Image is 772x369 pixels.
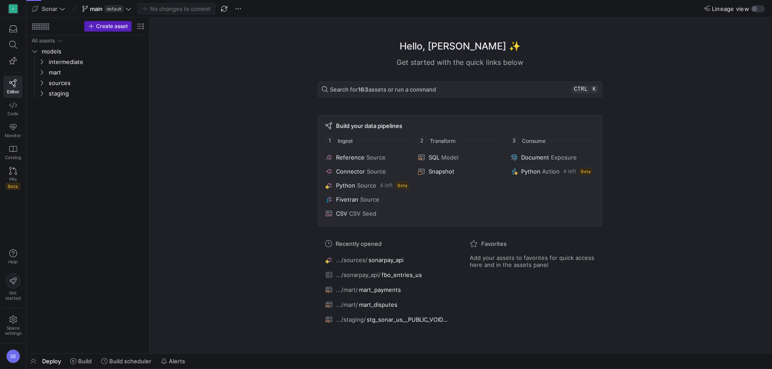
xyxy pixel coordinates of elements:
[400,39,521,53] h1: Hello, [PERSON_NAME] ✨
[30,88,146,99] div: Press SPACE to select this row.
[6,183,20,190] span: Beta
[6,349,20,363] div: SB
[104,5,124,12] span: default
[97,354,155,369] button: Build scheduler
[30,57,146,67] div: Press SPACE to select this row.
[324,152,411,163] button: ReferenceSource
[318,57,602,67] div: Get started with the quick links below
[336,316,366,323] span: .../staging/
[4,142,22,163] a: Catalog
[4,120,22,142] a: Monitor
[4,347,22,365] button: SB
[30,3,68,14] button: Sonar
[49,89,144,99] span: staging
[359,301,397,308] span: mart_disputes
[416,152,504,163] button: SQLModel
[323,299,452,310] button: .../mart/mart_disputes
[5,155,21,160] span: Catalog
[4,1,22,16] a: S
[380,182,393,188] span: 4 left
[429,154,440,161] span: SQL
[49,67,144,78] span: mart
[42,358,61,365] span: Deploy
[366,154,386,161] span: Source
[336,182,355,189] span: Python
[336,271,381,278] span: .../sonarpay_api/
[470,254,595,268] span: Add your assets to favorites for quick access here and in the assets panel
[4,98,22,120] a: Code
[382,271,422,278] span: fbo_entries_us
[712,5,749,12] span: Lineage view
[579,168,592,175] span: Beta
[30,78,146,88] div: Press SPACE to select this row.
[336,196,358,203] span: Fivetran
[4,245,22,268] button: Help
[5,133,21,138] span: Monitor
[30,35,146,46] div: Press SPACE to select this row.
[367,316,450,323] span: stg_sonar_us__PUBLIC_VOIDED_PAYMENTS
[429,168,454,175] span: Snapshot
[169,358,185,365] span: Alerts
[336,286,358,293] span: .../mart/
[90,5,103,12] span: main
[4,163,22,193] a: PRsBeta
[441,154,458,161] span: Model
[360,196,379,203] span: Source
[157,354,189,369] button: Alerts
[336,168,365,175] span: Connector
[323,284,452,295] button: .../mart/mart_payments
[359,286,401,293] span: mart_payments
[367,168,386,175] span: Source
[336,154,365,161] span: Reference
[66,354,96,369] button: Build
[5,290,21,301] span: Get started
[323,269,452,280] button: .../sonarpay_api/fbo_entries_us
[509,166,596,177] button: PythonAction4 leftBeta
[358,86,368,93] strong: 163
[368,256,404,263] span: sonarpay_api
[521,168,540,175] span: Python
[109,358,151,365] span: Build scheduler
[318,82,602,97] button: Search for163assets or run a commandctrlk
[80,3,134,14] button: maindefault
[49,78,144,88] span: sources
[78,358,92,365] span: Build
[49,57,144,67] span: intermediate
[349,210,376,217] span: CSV Seed
[551,154,577,161] span: Exposure
[336,256,368,263] span: .../sources/
[30,46,146,57] div: Press SPACE to select this row.
[336,122,402,129] span: Build your data pipelines
[336,301,358,308] span: .../mart/
[42,5,57,12] span: Sonar
[9,177,17,182] span: PRs
[521,154,549,161] span: Document
[96,23,128,29] span: Create asset
[509,152,596,163] button: DocumentExposure
[542,168,560,175] span: Action
[32,38,55,44] div: All assets
[590,85,598,93] kbd: k
[324,194,411,205] button: FivetranSource
[336,240,382,247] span: Recently opened
[30,67,146,78] div: Press SPACE to select this row.
[324,208,411,219] button: CSVCSV Seed
[7,259,18,264] span: Help
[42,46,144,57] span: models
[5,325,21,336] span: Space settings
[323,314,452,325] button: .../staging/stg_sonar_us__PUBLIC_VOIDED_PAYMENTS
[563,168,576,174] span: 4 left
[330,86,436,93] span: Search for assets or run a command
[4,76,22,98] a: Editor
[4,312,22,340] a: Spacesettings
[7,111,18,116] span: Code
[323,254,452,266] button: .../sources/sonarpay_api
[572,85,589,93] kbd: ctrl
[357,182,376,189] span: Source
[324,180,411,191] button: PythonSource4 leftBeta
[84,21,132,32] button: Create asset
[416,166,504,177] button: Snapshot
[7,89,19,94] span: Editor
[4,270,22,304] button: Getstarted
[481,240,507,247] span: Favorites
